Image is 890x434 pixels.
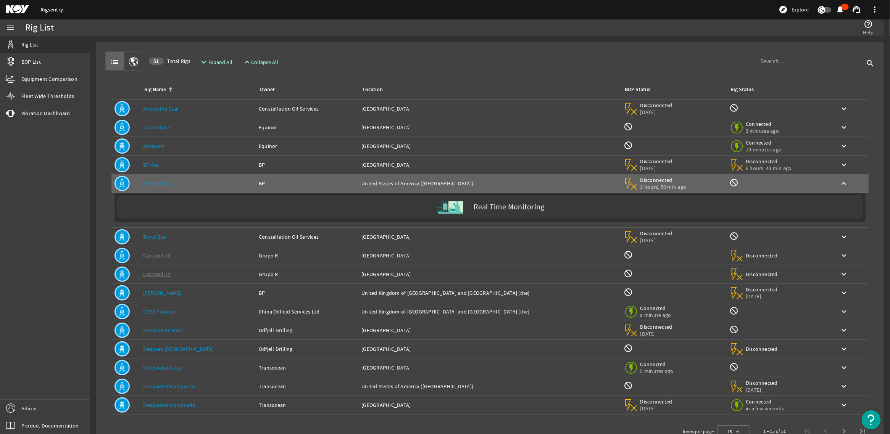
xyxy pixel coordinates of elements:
button: more_vert [866,0,884,19]
span: Fleet Wide Thresholds [21,92,74,100]
mat-icon: keyboard_arrow_down [840,123,849,132]
mat-icon: Rig Monitoring not available for this rig [729,231,738,241]
span: Help [863,29,874,36]
mat-icon: support_agent [852,5,861,14]
div: Odfjell Drilling [259,345,355,353]
mat-icon: notifications [836,5,845,14]
span: Admin [21,405,37,412]
a: [PERSON_NAME] [143,289,181,296]
span: Disconnected [746,271,778,278]
span: Rig List [21,41,38,48]
mat-icon: help_outline [864,19,873,29]
mat-icon: keyboard_arrow_down [840,400,849,410]
mat-icon: BOP Monitoring not available for this rig [624,269,633,278]
a: Cantarell IV [143,271,171,278]
span: Connected [640,305,673,312]
div: BP [259,161,355,169]
span: in a few seconds [746,405,784,412]
span: Disconnected [640,230,673,237]
div: China Oilfield Services Ltd. [259,308,355,315]
a: BP Ace [143,161,159,168]
a: Deepwater Corcovado [143,402,196,408]
a: BP Mad Dog [143,180,171,187]
a: Askeladden [143,124,171,131]
div: [GEOGRAPHIC_DATA] [361,142,618,150]
span: 6 hours, 44 min ago [746,165,792,172]
span: Disconnected [640,398,673,405]
span: Vibration Dashboard [21,109,70,117]
mat-icon: expand_more [199,58,205,67]
a: Askepott [143,143,164,149]
img: Skid.svg [436,193,464,222]
button: Explore [776,3,812,16]
i: search [866,59,875,68]
a: COSL Pioneer [143,308,175,315]
span: [DATE] [640,330,673,337]
div: BP [259,180,355,187]
div: Rig Name [143,85,250,94]
button: Collapse All [239,55,282,69]
a: Brava Star [143,233,168,240]
mat-icon: Rig Monitoring not available for this rig [729,103,738,113]
mat-icon: menu [6,23,15,32]
span: [DATE] [746,293,778,300]
div: Grupo R [259,252,355,259]
span: a minute ago [640,312,673,318]
span: Total Rigs [149,57,190,65]
mat-icon: Rig Monitoring not available for this rig [729,325,738,334]
span: Disconnected [640,102,673,109]
a: Deepwater Conqueror [143,383,196,390]
span: [DATE] [640,109,673,116]
mat-icon: keyboard_arrow_down [840,288,849,297]
mat-icon: Rig Monitoring not available for this rig [729,306,738,315]
mat-icon: keyboard_arrow_down [840,270,849,279]
span: Product Documentation [21,422,79,429]
mat-icon: BOP Monitoring not available for this rig [624,381,633,390]
span: [DATE] [640,405,673,412]
span: Disconnected [746,346,778,352]
mat-icon: Rig Monitoring not available for this rig [729,178,738,187]
div: Rig Status [730,85,754,94]
mat-icon: BOP Monitoring not available for this rig [624,344,633,353]
span: Collapse All [252,58,279,66]
div: Grupo R [259,270,355,278]
div: [GEOGRAPHIC_DATA] [361,233,618,241]
a: Cantarell III [143,252,171,259]
div: [GEOGRAPHIC_DATA] [361,364,618,371]
input: Search... [760,57,864,66]
span: Disconnected [746,286,778,293]
span: 3 minutes ago [746,127,779,134]
mat-icon: keyboard_arrow_up [840,179,849,188]
span: BOP List [21,58,41,66]
span: Connected [746,139,782,146]
span: Connected [746,398,784,405]
mat-icon: BOP Monitoring not available for this rig [624,122,633,131]
div: Transocean [259,364,355,371]
mat-icon: BOP Monitoring not available for this rig [624,250,633,259]
mat-icon: keyboard_arrow_down [840,363,849,372]
div: United Kingdom of [GEOGRAPHIC_DATA] and [GEOGRAPHIC_DATA] (the) [361,289,618,297]
a: Deepwater Atlas [143,364,182,371]
a: Amaralina Star [143,105,178,112]
div: [GEOGRAPHIC_DATA] [361,270,618,278]
mat-icon: BOP Monitoring not available for this rig [624,141,633,150]
div: Equinor [259,124,355,131]
div: [GEOGRAPHIC_DATA] [361,252,618,259]
div: Location [363,85,383,94]
mat-icon: keyboard_arrow_down [840,307,849,316]
span: Connected [640,361,674,368]
div: [GEOGRAPHIC_DATA] [361,161,618,169]
div: Transocean [259,383,355,390]
div: [GEOGRAPHIC_DATA] [361,105,618,113]
div: Owner [260,85,275,94]
span: Disconnected [746,379,778,386]
mat-icon: keyboard_arrow_down [840,141,849,151]
mat-icon: keyboard_arrow_down [840,251,849,260]
mat-icon: keyboard_arrow_down [840,160,849,169]
div: BOP Status [625,85,651,94]
div: Constellation Oil Services [259,105,355,113]
mat-icon: list [110,58,119,67]
div: BP [259,289,355,297]
span: Disconnected [640,323,673,330]
span: Expand All [208,58,232,66]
